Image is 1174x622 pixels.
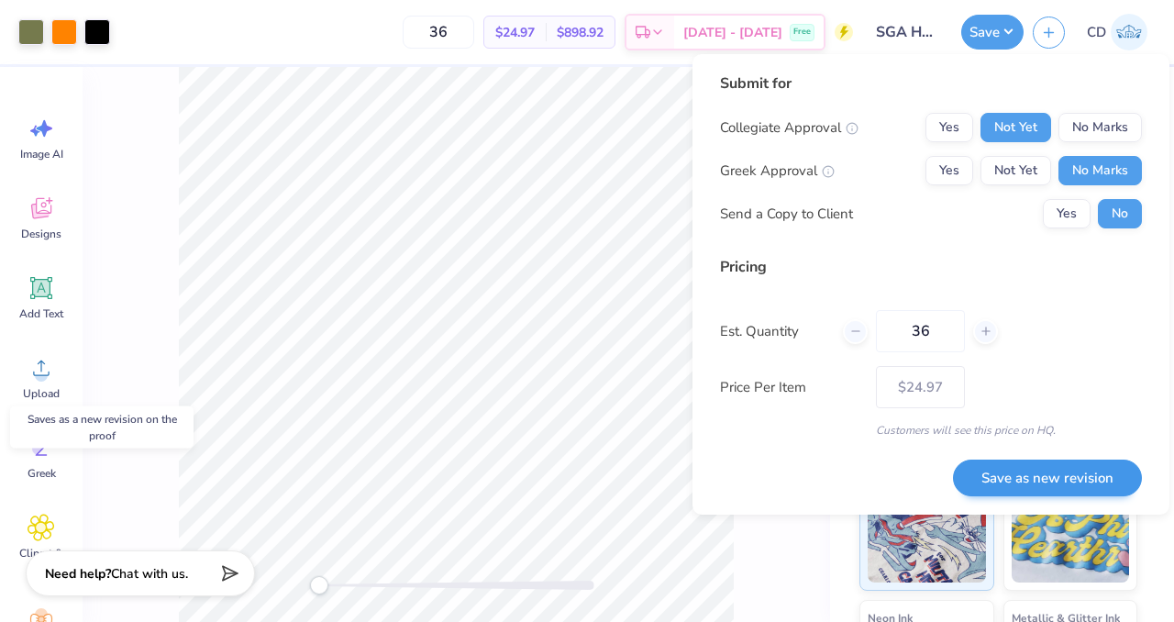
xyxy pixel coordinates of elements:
img: Puff Ink [1012,491,1130,583]
label: Est. Quantity [720,321,829,342]
span: Upload [23,386,60,401]
button: No Marks [1058,156,1142,185]
span: [DATE] - [DATE] [683,23,782,42]
input: – – [876,310,965,352]
button: Save [961,15,1024,50]
button: Save as new revision [953,460,1142,497]
div: Pricing [720,256,1142,278]
span: $898.92 [557,23,604,42]
div: Send a Copy to Client [720,204,853,225]
button: Not Yet [980,113,1051,142]
strong: Need help? [45,565,111,583]
div: Submit for [720,72,1142,94]
div: Saves as a new revision on the proof [10,406,194,449]
span: Greek [28,466,56,481]
button: No Marks [1058,113,1142,142]
button: Yes [925,156,973,185]
span: $24.97 [495,23,535,42]
span: Free [793,26,811,39]
div: Customers will see this price on HQ. [720,422,1142,439]
div: Collegiate Approval [720,117,858,139]
span: Add Text [19,306,63,321]
button: Not Yet [980,156,1051,185]
span: Designs [21,227,61,241]
span: Image AI [20,147,63,161]
button: Yes [1043,199,1091,228]
span: CD [1087,22,1106,43]
div: Greek Approval [720,161,835,182]
img: Standard [868,491,986,583]
label: Price Per Item [720,377,862,398]
span: Chat with us. [111,565,188,583]
button: No [1098,199,1142,228]
div: Accessibility label [310,576,328,594]
input: – – [403,16,474,49]
a: CD [1079,14,1156,50]
span: Clipart & logos [11,546,72,575]
img: Colby Duncan [1111,14,1147,50]
input: Untitled Design [862,14,952,50]
button: Yes [925,113,973,142]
